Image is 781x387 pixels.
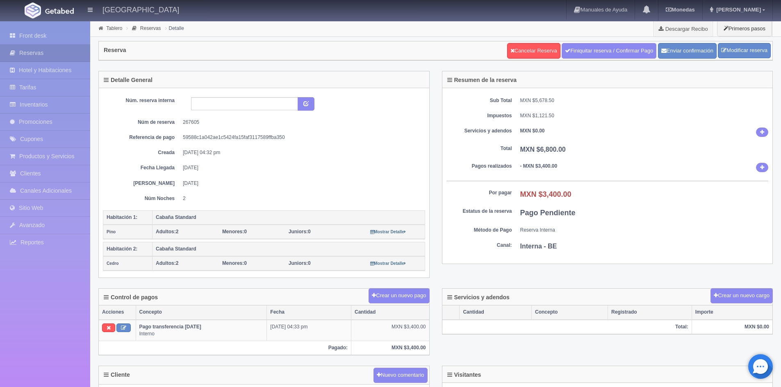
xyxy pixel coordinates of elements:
[109,119,175,126] dt: Núm de reserva
[447,77,517,83] h4: Resumen de la reserva
[289,260,311,266] span: 0
[104,77,153,83] h4: Detalle General
[520,209,576,217] b: Pago Pendiente
[446,208,512,215] dt: Estatus de la reserva
[222,229,244,234] strong: Menores:
[107,261,118,266] small: Cedro
[156,260,176,266] strong: Adultos:
[104,372,130,378] h4: Cliente
[692,305,772,319] th: Importe
[153,242,425,257] th: Cabaña Standard
[289,260,308,266] strong: Juniors:
[267,320,351,341] td: [DATE] 04:33 pm
[608,305,692,319] th: Registrado
[446,97,512,104] dt: Sub Total
[520,227,769,234] dd: Reserva Interna
[370,229,406,234] a: Mostrar Detalle
[714,7,761,13] span: [PERSON_NAME]
[156,229,176,234] strong: Adultos:
[520,190,572,198] b: MXN $3,400.00
[351,320,429,341] td: MXN $3,400.00
[136,320,267,341] td: Interno
[446,189,512,196] dt: Por pagar
[507,43,560,59] a: Cancelar Reserva
[109,97,175,104] dt: Núm. reserva interna
[289,229,308,234] strong: Juniors:
[109,180,175,187] dt: [PERSON_NAME]
[153,210,425,225] th: Cabaña Standard
[373,368,428,383] button: Nuevo comentario
[107,214,137,220] b: Habitación 1:
[710,288,773,303] button: Crear un nuevo cargo
[222,260,244,266] strong: Menores:
[654,20,713,37] a: Descargar Recibo
[520,97,769,104] dd: MXN $5,678.50
[460,305,532,319] th: Cantidad
[370,261,406,266] small: Mostrar Detalle
[104,294,158,300] h4: Control de pagos
[520,243,557,250] b: Interna - BE
[520,146,566,153] b: MXN $6,800.00
[183,149,419,156] dd: [DATE] 04:32 pm
[183,180,419,187] dd: [DATE]
[447,294,510,300] h4: Servicios y adendos
[104,47,126,53] h4: Reserva
[139,324,201,330] b: Pago transferencia [DATE]
[289,229,311,234] span: 0
[370,230,406,234] small: Mostrar Detalle
[107,230,116,234] small: Pino
[99,305,136,319] th: Acciones
[136,305,267,319] th: Concepto
[446,127,512,134] dt: Servicios y adendos
[222,260,247,266] span: 0
[718,43,771,58] a: Modificar reserva
[25,2,41,18] img: Getabed
[446,145,512,152] dt: Total
[183,119,419,126] dd: 267605
[446,112,512,119] dt: Impuestos
[156,260,178,266] span: 2
[107,246,137,252] b: Habitación 2:
[222,229,247,234] span: 0
[442,320,692,334] th: Total:
[351,341,429,355] th: MXN $3,400.00
[45,8,74,14] img: Getabed
[156,229,178,234] span: 2
[102,4,179,14] h4: [GEOGRAPHIC_DATA]
[99,341,351,355] th: Pagado:
[369,288,429,303] button: Crear un nuevo pago
[267,305,351,319] th: Fecha
[183,195,419,202] dd: 2
[666,7,694,13] b: Monedas
[520,163,558,169] b: - MXN $3,400.00
[446,163,512,170] dt: Pagos realizados
[717,20,772,36] button: Primeros pasos
[109,134,175,141] dt: Referencia de pago
[446,242,512,249] dt: Canal:
[183,164,419,171] dd: [DATE]
[109,164,175,171] dt: Fecha Llegada
[520,128,545,134] b: MXN $0.00
[692,320,772,334] th: MXN $0.00
[447,372,481,378] h4: Visitantes
[351,305,429,319] th: Cantidad
[106,25,122,31] a: Tablero
[163,24,186,32] li: Detalle
[370,260,406,266] a: Mostrar Detalle
[658,43,717,59] button: Enviar confirmación
[562,43,656,59] a: Finiquitar reserva / Confirmar Pago
[532,305,608,319] th: Concepto
[183,134,419,141] dd: 59588c1a042ae1c5424fa15faf3117589ffba350
[446,227,512,234] dt: Método de Pago
[109,149,175,156] dt: Creada
[109,195,175,202] dt: Núm Noches
[520,112,769,119] dd: MXN $1,121.50
[140,25,161,31] a: Reservas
